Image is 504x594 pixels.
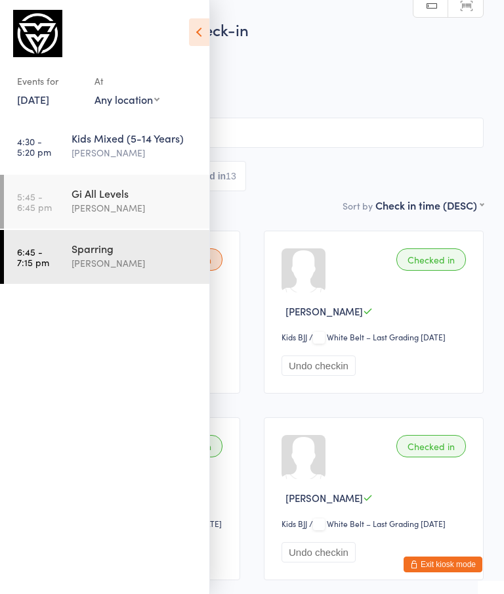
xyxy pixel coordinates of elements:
span: [DATE] 4:30pm [20,47,463,60]
div: Sparring [72,241,198,256]
div: Kids BJJ [282,331,307,342]
div: Kids Mixed (5-14 Years) [72,131,198,145]
img: Modern Musashi Thirroul [13,10,62,57]
div: Events for [17,70,81,92]
span: / White Belt – Last Grading [DATE] [309,331,446,342]
time: 5:45 - 6:45 pm [17,191,52,212]
div: Kids BJJ [282,518,307,529]
div: Check in time (DESC) [375,198,484,212]
div: [PERSON_NAME] [72,256,198,271]
span: / White Belt – Last Grading [DATE] [309,518,446,529]
div: 13 [226,171,236,181]
span: [PERSON_NAME] [285,491,363,505]
div: Checked in [396,435,466,457]
div: Checked in [396,248,466,271]
time: 6:45 - 7:15 pm [17,246,49,267]
a: 5:45 -6:45 pmGi All Levels[PERSON_NAME] [4,175,209,229]
label: Sort by [343,199,373,212]
div: [PERSON_NAME] [72,145,198,160]
div: [PERSON_NAME] [72,200,198,216]
time: 4:30 - 5:20 pm [17,136,51,157]
div: Any location [94,92,159,106]
a: 4:30 -5:20 pmKids Mixed (5-14 Years)[PERSON_NAME] [4,120,209,173]
h2: Kids Mixed (5-14 Yea… Check-in [20,18,484,40]
input: Search [20,118,484,148]
a: 6:45 -7:15 pmSparring[PERSON_NAME] [4,230,209,284]
button: Undo checkin [282,355,356,376]
button: Undo checkin [282,542,356,562]
span: [PERSON_NAME] [285,304,363,318]
a: [DATE] [17,92,49,106]
span: Thirroul [20,73,463,86]
span: [PERSON_NAME] [20,60,463,73]
div: At [94,70,159,92]
span: Kids BJJ [20,86,484,99]
div: Gi All Levels [72,186,198,200]
button: Exit kiosk mode [404,557,482,572]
